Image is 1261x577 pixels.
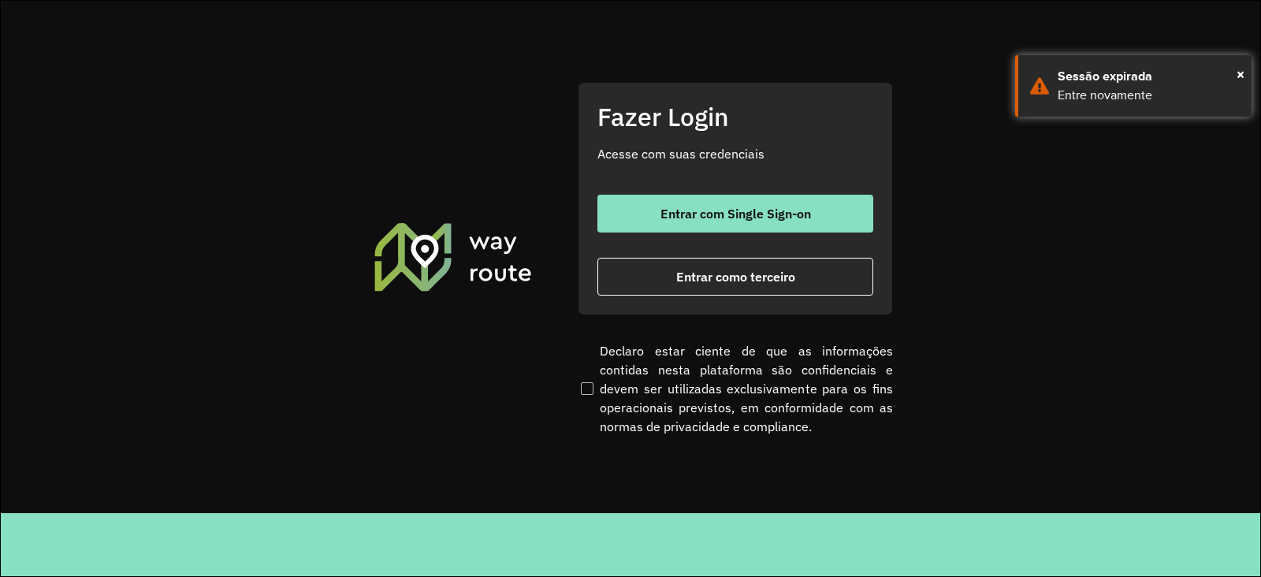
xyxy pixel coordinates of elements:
[597,144,873,163] p: Acesse com suas credenciais
[597,195,873,233] button: button
[597,258,873,296] button: button
[660,207,811,220] span: Entrar com Single Sign-on
[372,221,534,293] img: Roteirizador AmbevTech
[1058,86,1240,105] div: Entre novamente
[676,270,795,283] span: Entrar como terceiro
[1058,67,1240,86] div: Sessão expirada
[578,341,893,436] label: Declaro estar ciente de que as informações contidas nesta plataforma são confidenciais e devem se...
[1237,62,1244,86] span: ×
[1237,62,1244,86] button: Close
[597,102,873,132] h2: Fazer Login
